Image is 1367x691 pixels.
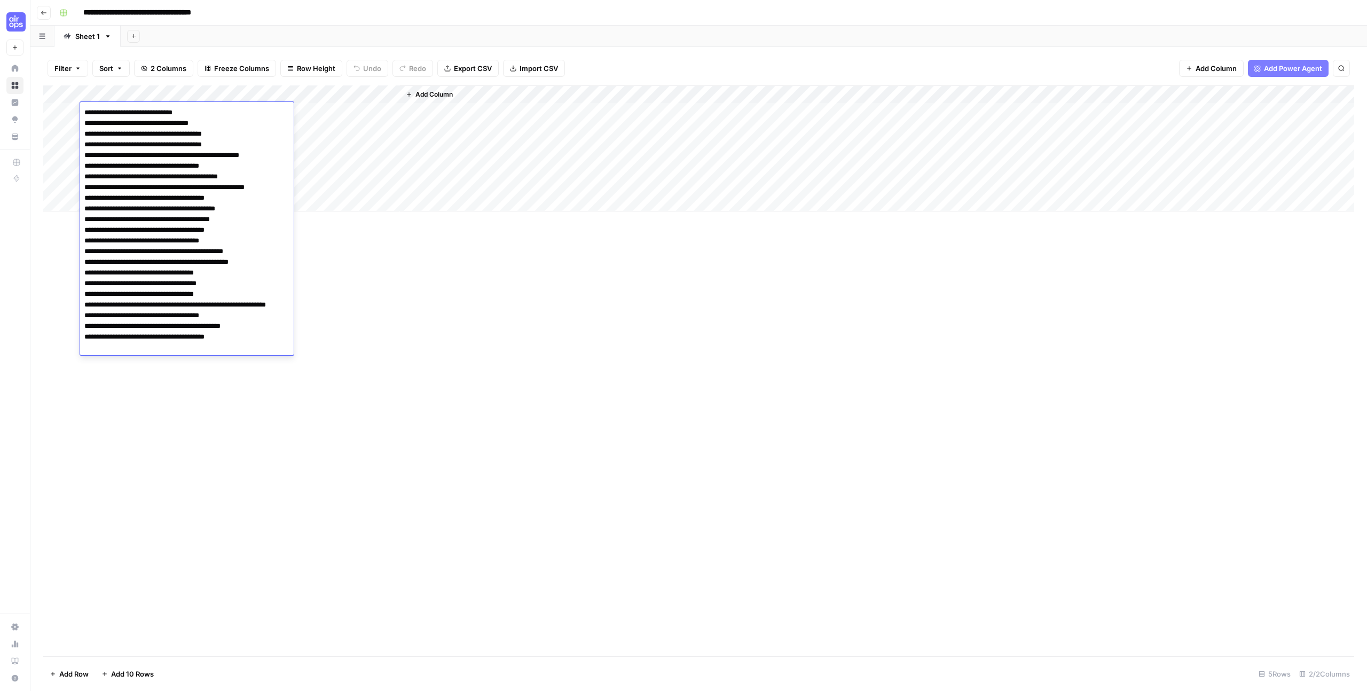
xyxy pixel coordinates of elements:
[1196,63,1237,74] span: Add Column
[6,94,23,111] a: Insights
[75,31,100,42] div: Sheet 1
[347,60,388,77] button: Undo
[59,669,89,679] span: Add Row
[6,111,23,128] a: Opportunities
[1254,665,1295,682] div: 5 Rows
[214,63,269,74] span: Freeze Columns
[99,63,113,74] span: Sort
[454,63,492,74] span: Export CSV
[48,60,88,77] button: Filter
[6,77,23,94] a: Browse
[437,60,499,77] button: Export CSV
[6,9,23,35] button: Workspace: September Cohort
[111,669,154,679] span: Add 10 Rows
[520,63,558,74] span: Import CSV
[392,60,433,77] button: Redo
[198,60,276,77] button: Freeze Columns
[151,63,186,74] span: 2 Columns
[54,26,121,47] a: Sheet 1
[134,60,193,77] button: 2 Columns
[6,635,23,653] a: Usage
[402,88,457,101] button: Add Column
[6,670,23,687] button: Help + Support
[1295,665,1354,682] div: 2/2 Columns
[1248,60,1329,77] button: Add Power Agent
[6,653,23,670] a: Learning Hub
[6,60,23,77] a: Home
[503,60,565,77] button: Import CSV
[297,63,335,74] span: Row Height
[280,60,342,77] button: Row Height
[415,90,453,99] span: Add Column
[1179,60,1244,77] button: Add Column
[409,63,426,74] span: Redo
[92,60,130,77] button: Sort
[6,12,26,32] img: September Cohort Logo
[6,618,23,635] a: Settings
[54,63,72,74] span: Filter
[6,128,23,145] a: Your Data
[95,665,160,682] button: Add 10 Rows
[1264,63,1322,74] span: Add Power Agent
[363,63,381,74] span: Undo
[43,665,95,682] button: Add Row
